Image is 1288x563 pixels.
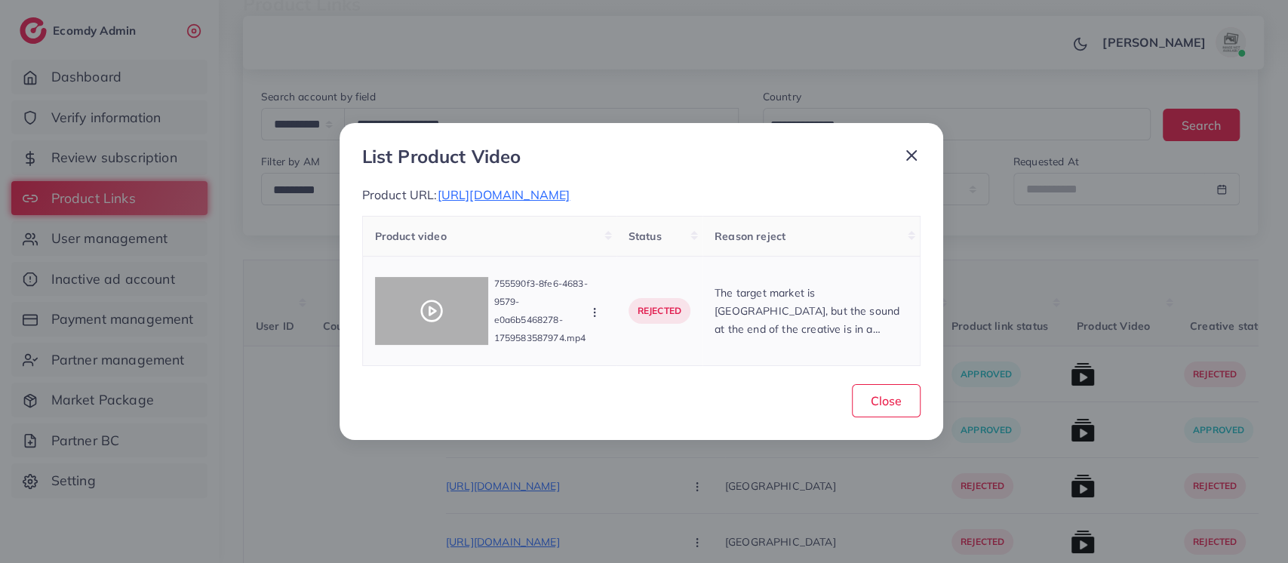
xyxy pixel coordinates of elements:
[629,229,662,243] span: Status
[362,146,521,168] h3: List Product Video
[362,186,921,204] p: Product URL:
[375,229,447,243] span: Product video
[629,298,690,324] p: rejected
[715,229,785,243] span: Reason reject
[871,393,902,408] span: Close
[437,187,570,202] span: [URL][DOMAIN_NAME]
[494,275,588,347] p: 755590f3-8fe6-4683-9579-e0a6b5468278-1759583587974.mp4
[852,384,921,417] button: Close
[715,284,908,338] p: The target market is [GEOGRAPHIC_DATA], but the sound at the end of the creative is in a differen...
